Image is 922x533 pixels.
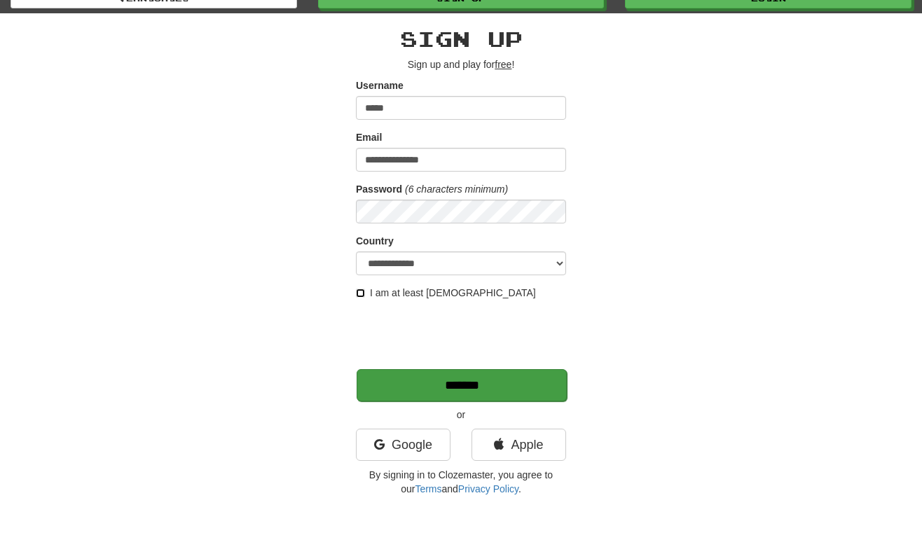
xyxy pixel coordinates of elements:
a: Google [356,429,450,461]
label: Email [356,130,382,144]
h2: Sign up [356,27,566,50]
label: Country [356,234,394,248]
p: or [356,408,566,422]
label: Username [356,78,404,92]
p: By signing in to Clozemaster, you agree to our and . [356,468,566,496]
em: (6 characters minimum) [405,184,508,195]
p: Sign up and play for ! [356,57,566,71]
label: I am at least [DEMOGRAPHIC_DATA] [356,286,536,300]
input: I am at least [DEMOGRAPHIC_DATA] [356,289,365,298]
a: Privacy Policy [458,483,518,494]
a: Terms [415,483,441,494]
a: Apple [472,429,566,461]
iframe: reCAPTCHA [356,307,569,361]
u: free [495,59,511,70]
label: Password [356,182,402,196]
